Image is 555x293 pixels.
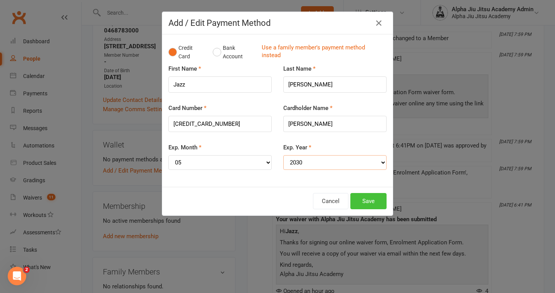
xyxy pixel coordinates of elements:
[283,103,333,113] label: Cardholder Name
[168,64,201,73] label: First Name
[213,41,256,64] button: Bank Account
[350,193,387,209] button: Save
[283,143,311,152] label: Exp. Year
[283,116,387,132] input: Name on card
[168,18,387,28] h4: Add / Edit Payment Method
[283,64,316,73] label: Last Name
[24,267,30,273] span: 2
[168,103,207,113] label: Card Number
[168,116,272,132] input: XXXX-XXXX-XXXX-XXXX
[168,143,202,152] label: Exp. Month
[168,41,205,64] button: Credit Card
[8,267,26,285] iframe: Intercom live chat
[373,17,385,29] button: Close
[313,193,348,209] button: Cancel
[262,44,383,61] a: Use a family member's payment method instead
